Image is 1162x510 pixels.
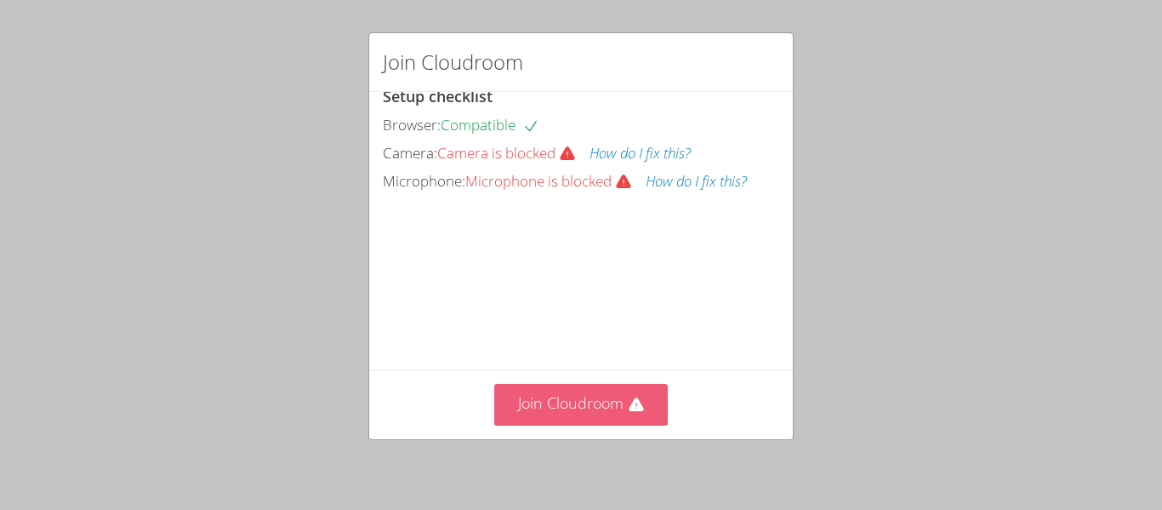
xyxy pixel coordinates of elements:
span: Compatible [441,115,539,135]
h2: Join Cloudroom [383,47,523,77]
button: Join Cloudroom [494,384,669,426]
span: Camera: [383,143,437,163]
span: Microphone: [383,171,465,191]
span: Setup checklist [383,86,493,106]
span: Microphone is blocked [465,171,646,191]
span: Browser: [383,115,441,135]
span: Camera is blocked [437,143,590,163]
button: How do I fix this? [590,141,691,166]
button: How do I fix this? [646,169,747,194]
